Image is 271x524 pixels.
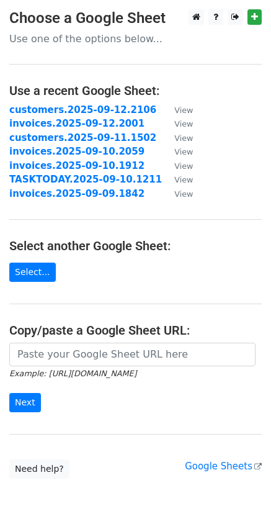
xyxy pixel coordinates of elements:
small: View [174,133,193,143]
a: Google Sheets [185,461,262,472]
a: invoices.2025-09-12.2001 [9,118,144,129]
h4: Copy/paste a Google Sheet URL: [9,323,262,338]
a: customers.2025-09-11.1502 [9,132,156,143]
input: Paste your Google Sheet URL here [9,343,255,366]
h4: Use a recent Google Sheet: [9,83,262,98]
a: View [162,146,193,157]
a: View [162,132,193,143]
a: TASKTODAY.2025-09-10.1211 [9,174,162,185]
small: View [174,106,193,115]
a: invoices.2025-09-10.2059 [9,146,144,157]
small: View [174,175,193,184]
a: View [162,160,193,171]
a: View [162,174,193,185]
a: Need help? [9,459,69,479]
h4: Select another Google Sheet: [9,238,262,253]
a: View [162,118,193,129]
input: Next [9,393,41,412]
small: View [174,161,193,171]
a: Select... [9,263,56,282]
a: customers.2025-09-12.2106 [9,104,156,115]
a: invoices.2025-09-09.1842 [9,188,144,199]
small: Example: [URL][DOMAIN_NAME] [9,369,136,378]
small: View [174,119,193,129]
p: Use one of the options below... [9,32,262,45]
a: invoices.2025-09-10.1912 [9,160,144,171]
h3: Choose a Google Sheet [9,9,262,27]
a: View [162,104,193,115]
small: View [174,189,193,199]
small: View [174,147,193,156]
a: View [162,188,193,199]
